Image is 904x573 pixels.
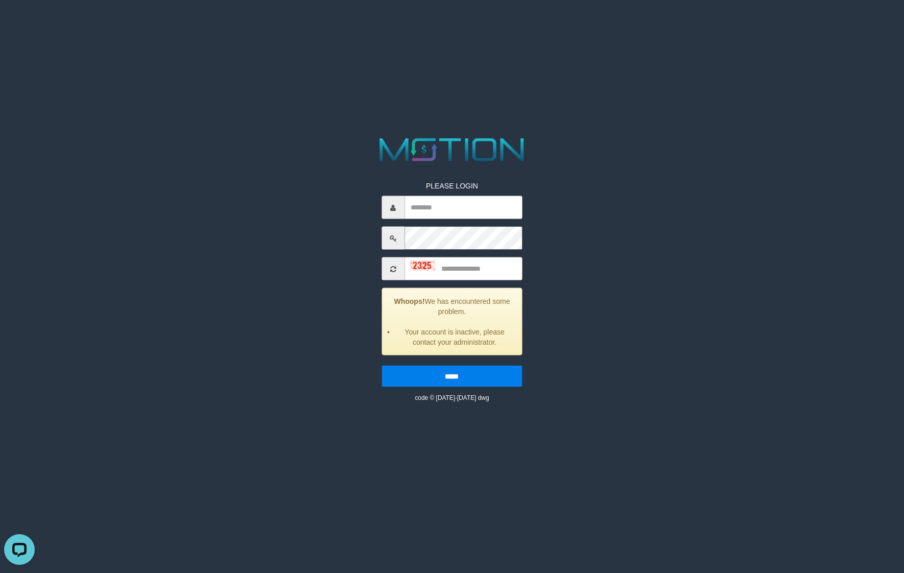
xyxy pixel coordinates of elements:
[394,297,425,305] strong: Whoops!
[382,181,522,191] p: PLEASE LOGIN
[4,4,35,35] button: Open LiveChat chat widget
[415,394,489,401] small: code © [DATE]-[DATE] dwg
[410,260,435,271] img: captcha
[395,327,514,347] li: Your account is inactive, please contact your administrator.
[382,288,522,355] div: We has encountered some problem.
[373,134,531,165] img: MOTION_logo.png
